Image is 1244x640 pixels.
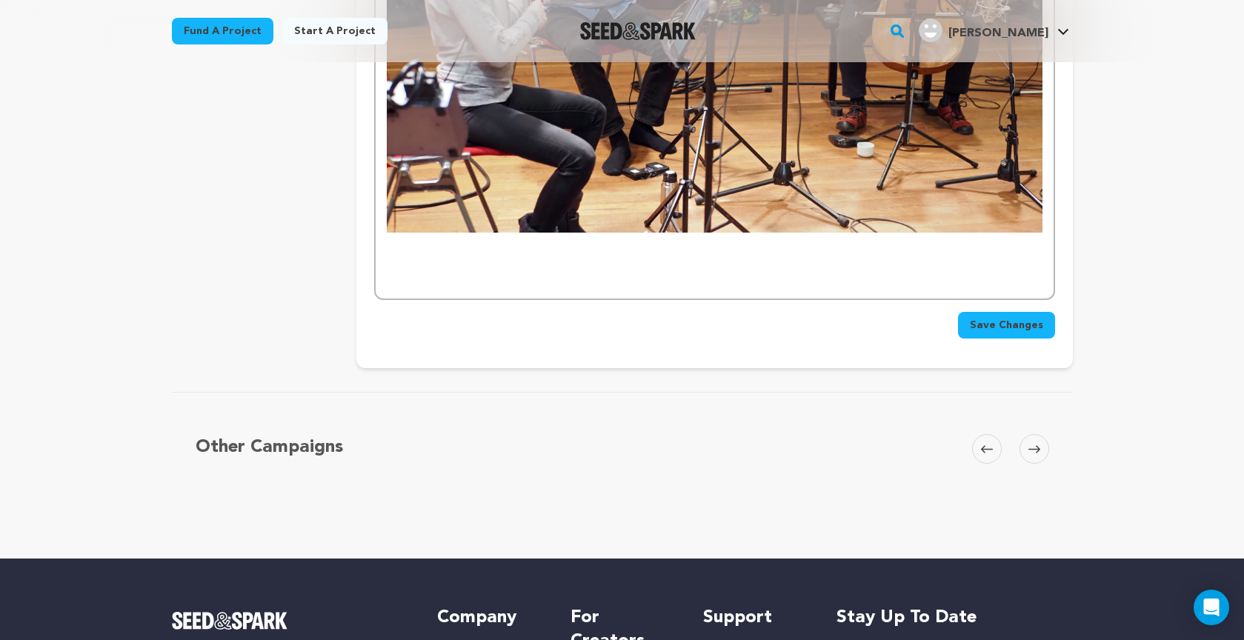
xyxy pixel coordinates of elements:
a: Vadim N.'s Profile [916,16,1072,42]
div: Vadim N.'s Profile [919,19,1048,42]
h5: Other Campaigns [196,434,343,461]
img: user.png [919,19,942,42]
img: Seed&Spark Logo [172,612,288,630]
h5: Stay up to date [836,606,1073,630]
a: Seed&Spark Homepage [580,22,696,40]
h5: Company [437,606,540,630]
span: [PERSON_NAME] [948,27,1048,39]
h5: Support [703,606,806,630]
span: Save Changes [970,318,1043,333]
span: Vadim N.'s Profile [916,16,1072,47]
button: Save Changes [958,312,1055,339]
a: Seed&Spark Homepage [172,612,408,630]
a: Start a project [282,18,387,44]
img: Seed&Spark Logo Dark Mode [580,22,696,40]
div: Open Intercom Messenger [1194,590,1229,625]
a: Fund a project [172,18,273,44]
